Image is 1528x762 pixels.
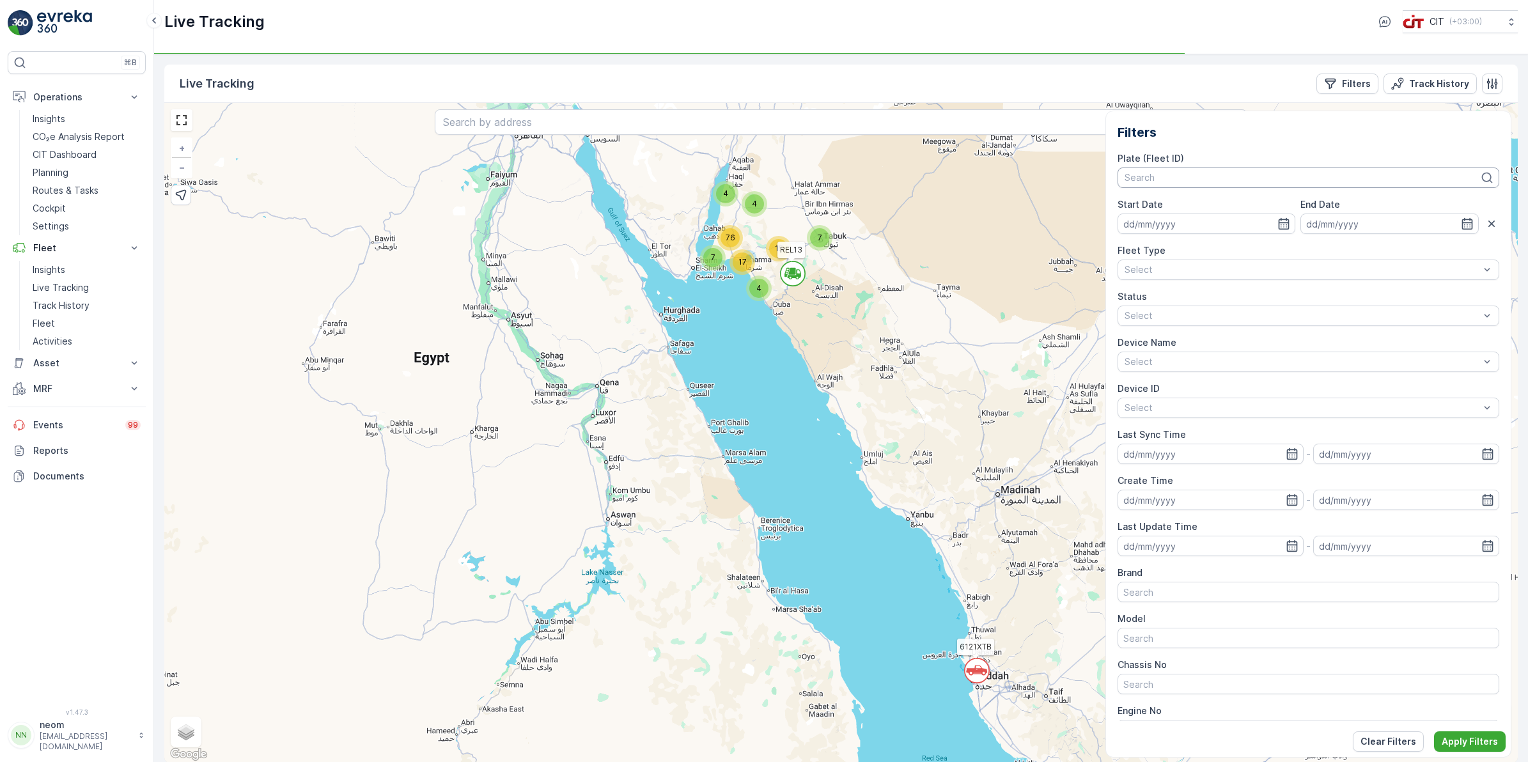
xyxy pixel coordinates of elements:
a: Reports [8,438,146,463]
p: Events [33,419,118,432]
p: MRF [33,382,120,395]
img: logo_light-DOdMpM7g.png [37,10,92,36]
label: Chassis No [1118,659,1167,670]
p: Clear Filters [1360,735,1416,748]
input: dd/mm/yyyy [1300,214,1479,234]
label: Start Date [1118,199,1163,210]
label: Status [1118,291,1147,302]
a: Routes & Tasks [27,182,146,199]
input: Search [1118,720,1499,740]
button: Operations [8,84,146,110]
a: View Fullscreen [172,111,191,130]
p: - [1306,538,1311,554]
span: v 1.47.3 [8,708,146,716]
input: dd/mm/yyyy [1313,490,1499,510]
input: dd/mm/yyyy [1118,444,1304,464]
p: Documents [33,470,141,483]
button: NNneom[EMAIL_ADDRESS][DOMAIN_NAME] [8,719,146,752]
p: ⌘B [124,58,137,68]
div: 4 [713,181,738,206]
input: Search [1118,674,1499,694]
div: 15 [766,236,791,261]
label: Fleet Type [1118,245,1165,256]
button: Track History [1384,74,1477,94]
p: ( +03:00 ) [1449,17,1482,27]
img: cit-logo_pOk6rL0.png [1403,15,1424,29]
a: Zoom In [172,139,191,158]
p: Routes & Tasks [33,184,98,197]
input: Search by address [435,109,1247,135]
button: Asset [8,350,146,376]
span: 4 [752,199,757,208]
label: End Date [1300,199,1340,210]
span: 7 [711,253,715,262]
a: Events99 [8,412,146,438]
a: Track History [27,297,146,315]
button: MRF [8,376,146,401]
p: [EMAIL_ADDRESS][DOMAIN_NAME] [40,731,132,752]
div: 17 [729,249,755,275]
div: 7 [700,245,726,270]
label: Plate (Fleet ID) [1118,153,1184,164]
input: dd/mm/yyyy [1313,444,1499,464]
button: Clear Filters [1353,731,1424,752]
p: Activities [33,335,72,348]
label: Engine No [1118,705,1162,716]
button: Apply Filters [1434,731,1506,752]
p: Settings [33,220,69,233]
p: Select [1125,263,1479,276]
p: Filters [1342,77,1371,90]
p: Live Tracking [180,75,254,93]
label: Last Sync Time [1118,429,1186,440]
p: Operations [33,91,120,104]
div: NN [11,725,31,745]
p: Select [1125,309,1479,322]
p: Insights [33,263,65,276]
label: Last Update Time [1118,521,1197,532]
input: dd/mm/yyyy [1118,536,1304,556]
div: 7 [807,225,832,251]
span: 4 [756,283,761,293]
span: + [179,143,185,153]
a: Activities [27,332,146,350]
p: 99 [128,420,138,430]
label: Brand [1118,567,1142,578]
p: Track History [1409,77,1469,90]
a: Cockpit [27,199,146,217]
h2: Filters [1118,123,1499,142]
a: Planning [27,164,146,182]
p: Asset [33,357,120,369]
svg: ` [964,658,990,683]
p: Insights [33,113,65,125]
a: Fleet [27,315,146,332]
button: Filters [1316,74,1378,94]
p: Search [1125,171,1479,184]
span: 76 [726,233,735,242]
label: Create Time [1118,475,1173,486]
p: CIT [1430,15,1444,28]
input: dd/mm/yyyy [1118,214,1296,234]
input: dd/mm/yyyy [1313,536,1499,556]
input: dd/mm/yyyy [1118,490,1304,510]
p: CO₂e Analysis Report [33,130,125,143]
img: logo [8,10,33,36]
label: Device Name [1118,337,1176,348]
p: Select [1125,401,1479,414]
p: Live Tracking [164,12,265,32]
span: 4 [723,189,728,198]
p: Reports [33,444,141,457]
a: Insights [27,110,146,128]
a: Settings [27,217,146,235]
div: 4 [742,191,767,217]
p: Fleet [33,317,55,330]
label: Model [1118,613,1146,624]
div: ` [964,658,981,677]
p: Planning [33,166,68,179]
button: CIT(+03:00) [1403,10,1518,33]
input: Search [1118,628,1499,648]
p: CIT Dashboard [33,148,97,161]
p: Apply Filters [1442,735,1498,748]
a: Insights [27,261,146,279]
a: Zoom Out [172,158,191,177]
span: 7 [818,233,822,242]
